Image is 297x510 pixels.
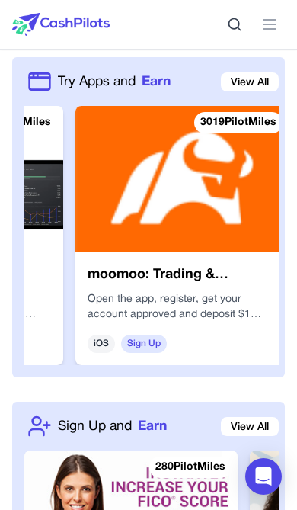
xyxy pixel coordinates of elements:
[245,458,282,495] div: Open Intercom Messenger
[58,72,136,91] span: Try Apps and
[58,416,167,436] a: Sign Up andEarn
[12,13,110,36] img: CashPilots Logo
[121,335,167,353] span: Sign Up
[58,416,132,436] span: Sign Up and
[88,265,276,286] h3: moomoo: Trading & Investing
[75,106,289,252] img: moomoo: Trading & Investing
[221,417,279,436] a: View All
[142,72,171,91] span: Earn
[88,292,276,322] div: Open the app, register, get your account approved and deposit $1 using a valid credit card. The f...
[58,72,171,91] a: Try Apps andEarn
[149,457,232,478] div: 280 PilotMiles
[221,72,279,91] a: View All
[88,335,115,353] span: iOS
[138,416,167,436] span: Earn
[194,112,283,133] div: 3019 PilotMiles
